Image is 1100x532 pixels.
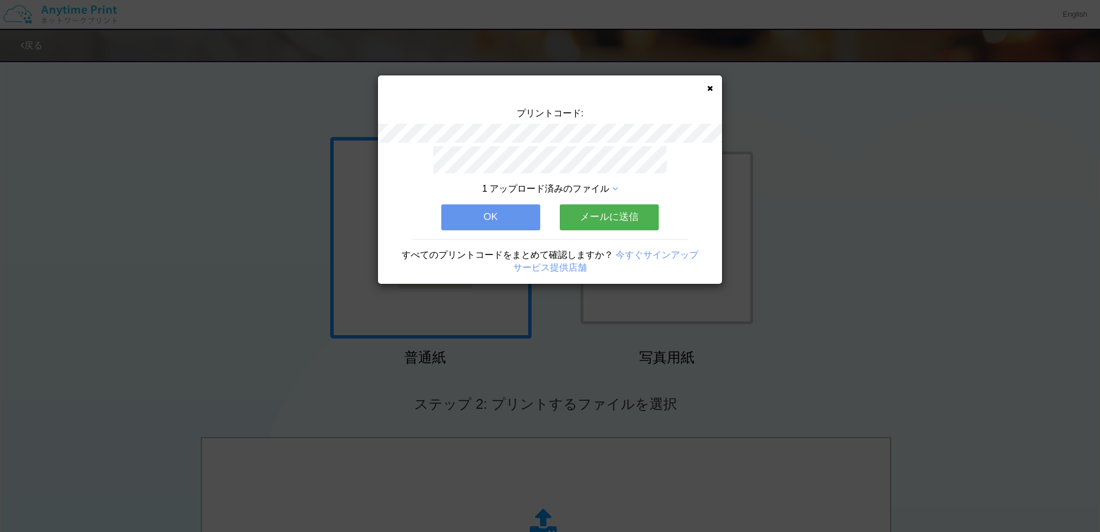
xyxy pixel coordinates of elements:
[616,250,698,260] a: 今すぐサインアップ
[402,250,613,260] span: すべてのプリントコードをまとめて確認しますか？
[560,204,659,230] button: メールに送信
[513,263,587,272] a: サービス提供店舗
[482,184,609,193] span: 1 アップロード済みのファイル
[441,204,540,230] button: OK
[517,108,583,118] span: プリントコード:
